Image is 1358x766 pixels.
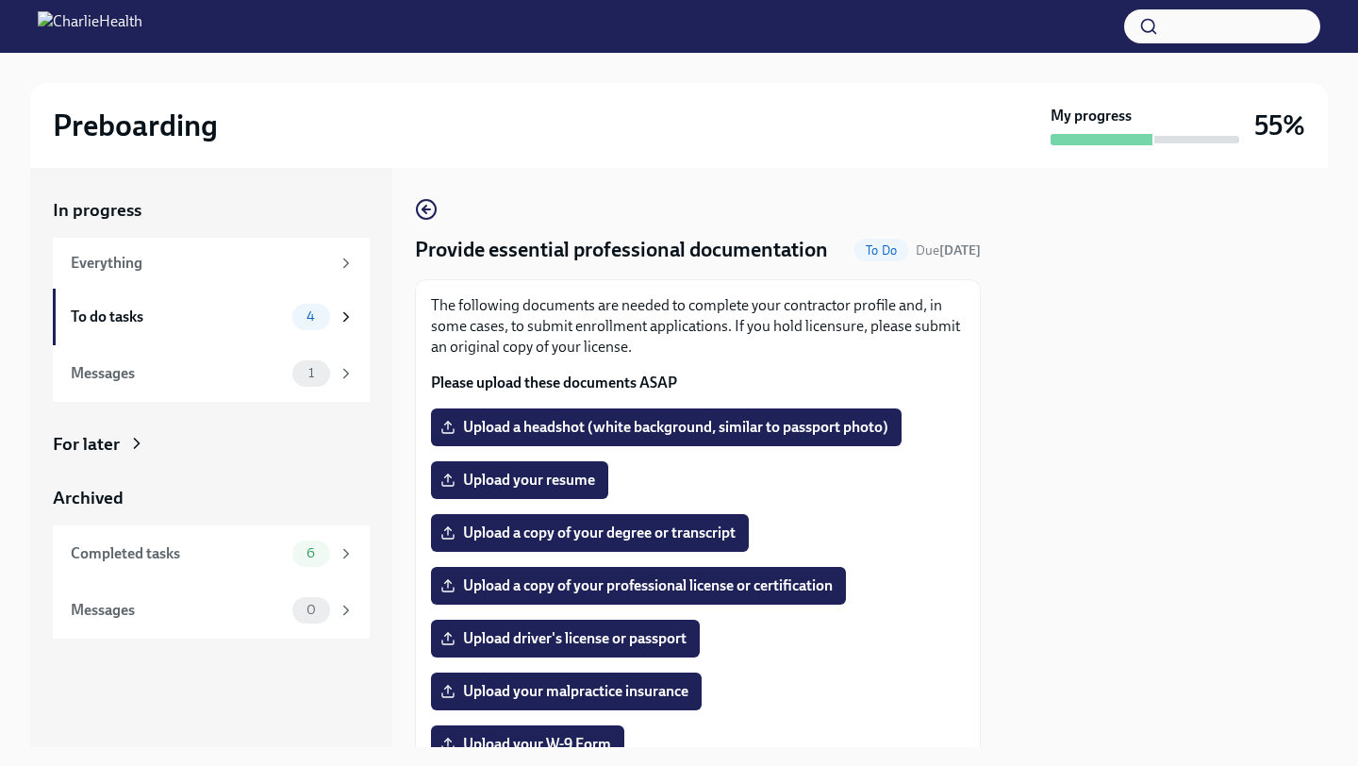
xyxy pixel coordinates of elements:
a: Completed tasks6 [53,525,370,582]
strong: My progress [1051,106,1132,126]
a: Messages0 [53,582,370,639]
div: Everything [71,253,330,274]
span: Upload a copy of your degree or transcript [444,524,736,542]
label: Upload a copy of your professional license or certification [431,567,846,605]
label: Upload your malpractice insurance [431,673,702,710]
h3: 55% [1254,108,1305,142]
span: 4 [295,309,326,324]
span: Due [916,242,981,258]
span: Upload a copy of your professional license or certification [444,576,833,595]
label: Upload a copy of your degree or transcript [431,514,749,552]
a: Archived [53,486,370,510]
label: Upload driver's license or passport [431,620,700,658]
span: Upload your W-9 Form [444,735,611,754]
h4: Provide essential professional documentation [415,236,828,264]
img: CharlieHealth [38,11,142,42]
div: To do tasks [71,307,285,327]
div: Messages [71,363,285,384]
label: Upload a headshot (white background, similar to passport photo) [431,408,902,446]
span: Upload your malpractice insurance [444,682,688,701]
span: To Do [854,243,908,258]
span: September 22nd, 2025 09:00 [916,241,981,259]
span: 0 [295,603,327,617]
a: Messages1 [53,345,370,402]
strong: [DATE] [939,242,981,258]
a: Everything [53,238,370,289]
strong: Please upload these documents ASAP [431,374,677,391]
h2: Preboarding [53,107,218,144]
span: Upload a headshot (white background, similar to passport photo) [444,418,888,437]
span: 6 [295,546,326,560]
span: Upload your resume [444,471,595,490]
a: For later [53,432,370,457]
span: Upload driver's license or passport [444,629,687,648]
a: To do tasks4 [53,289,370,345]
div: Messages [71,600,285,621]
label: Upload your W-9 Form [431,725,624,763]
p: The following documents are needed to complete your contractor profile and, in some cases, to sub... [431,295,965,358]
label: Upload your resume [431,461,608,499]
a: In progress [53,198,370,223]
span: 1 [297,366,325,380]
div: Completed tasks [71,543,285,564]
div: For later [53,432,120,457]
